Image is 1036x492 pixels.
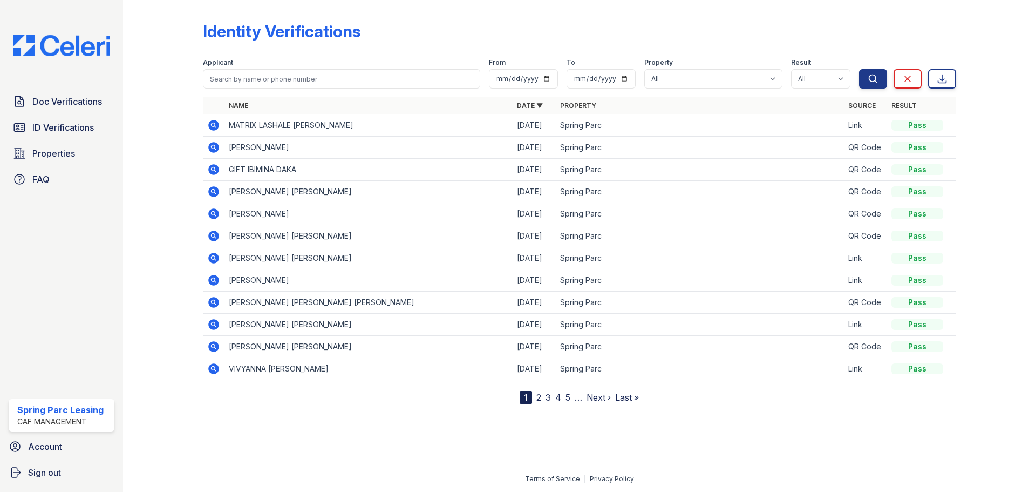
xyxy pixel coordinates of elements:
[224,159,513,181] td: GIFT IBIMINA DAKA
[513,336,556,358] td: [DATE]
[489,58,506,67] label: From
[556,358,844,380] td: Spring Parc
[555,392,561,403] a: 4
[513,314,556,336] td: [DATE]
[525,475,580,483] a: Terms of Service
[556,137,844,159] td: Spring Parc
[844,336,887,358] td: QR Code
[513,292,556,314] td: [DATE]
[891,253,943,264] div: Pass
[32,173,50,186] span: FAQ
[844,292,887,314] td: QR Code
[32,147,75,160] span: Properties
[28,440,62,453] span: Account
[844,247,887,269] td: Link
[891,120,943,131] div: Pass
[556,114,844,137] td: Spring Parc
[556,247,844,269] td: Spring Parc
[203,69,480,89] input: Search by name or phone number
[556,181,844,203] td: Spring Parc
[565,392,570,403] a: 5
[891,341,943,352] div: Pass
[513,358,556,380] td: [DATE]
[556,225,844,247] td: Spring Parc
[891,297,943,308] div: Pass
[17,403,104,416] div: Spring Parc Leasing
[848,102,876,110] a: Source
[513,203,556,225] td: [DATE]
[513,247,556,269] td: [DATE]
[513,269,556,292] td: [DATE]
[32,121,94,134] span: ID Verifications
[844,358,887,380] td: Link
[513,114,556,137] td: [DATE]
[224,137,513,159] td: [PERSON_NAME]
[513,159,556,181] td: [DATE]
[4,462,119,483] a: Sign out
[513,225,556,247] td: [DATE]
[560,102,596,110] a: Property
[644,58,673,67] label: Property
[4,436,119,457] a: Account
[224,336,513,358] td: [PERSON_NAME] [PERSON_NAME]
[891,363,943,374] div: Pass
[891,102,917,110] a: Result
[224,358,513,380] td: VIVYANNA [PERSON_NAME]
[891,319,943,330] div: Pass
[4,35,119,56] img: CE_Logo_Blue-a8612792a0a2168367f1c8372b55b34899dd931a85d93a1a3d3e32e68fde9ad4.png
[567,58,575,67] label: To
[891,164,943,175] div: Pass
[28,466,61,479] span: Sign out
[224,269,513,292] td: [PERSON_NAME]
[229,102,248,110] a: Name
[891,142,943,153] div: Pass
[224,247,513,269] td: [PERSON_NAME] [PERSON_NAME]
[546,392,551,403] a: 3
[17,416,104,427] div: CAF Management
[844,137,887,159] td: QR Code
[556,159,844,181] td: Spring Parc
[224,181,513,203] td: [PERSON_NAME] [PERSON_NAME]
[556,203,844,225] td: Spring Parc
[536,392,541,403] a: 2
[584,475,586,483] div: |
[517,102,543,110] a: Date ▼
[844,314,887,336] td: Link
[224,314,513,336] td: [PERSON_NAME] [PERSON_NAME]
[556,314,844,336] td: Spring Parc
[224,225,513,247] td: [PERSON_NAME] [PERSON_NAME]
[513,137,556,159] td: [DATE]
[513,181,556,203] td: [DATE]
[224,114,513,137] td: MATRIX LASHALE [PERSON_NAME]
[587,392,611,403] a: Next ›
[590,475,634,483] a: Privacy Policy
[844,225,887,247] td: QR Code
[844,181,887,203] td: QR Code
[891,231,943,241] div: Pass
[9,143,114,164] a: Properties
[9,169,114,190] a: FAQ
[891,275,943,286] div: Pass
[844,114,887,137] td: Link
[224,292,513,314] td: [PERSON_NAME] [PERSON_NAME] [PERSON_NAME]
[844,159,887,181] td: QR Code
[891,208,943,219] div: Pass
[844,269,887,292] td: Link
[556,269,844,292] td: Spring Parc
[9,117,114,138] a: ID Verifications
[791,58,811,67] label: Result
[9,91,114,112] a: Doc Verifications
[615,392,639,403] a: Last »
[32,95,102,108] span: Doc Verifications
[891,186,943,197] div: Pass
[203,22,360,41] div: Identity Verifications
[556,336,844,358] td: Spring Parc
[520,391,532,404] div: 1
[575,391,582,404] span: …
[556,292,844,314] td: Spring Parc
[203,58,233,67] label: Applicant
[844,203,887,225] td: QR Code
[224,203,513,225] td: [PERSON_NAME]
